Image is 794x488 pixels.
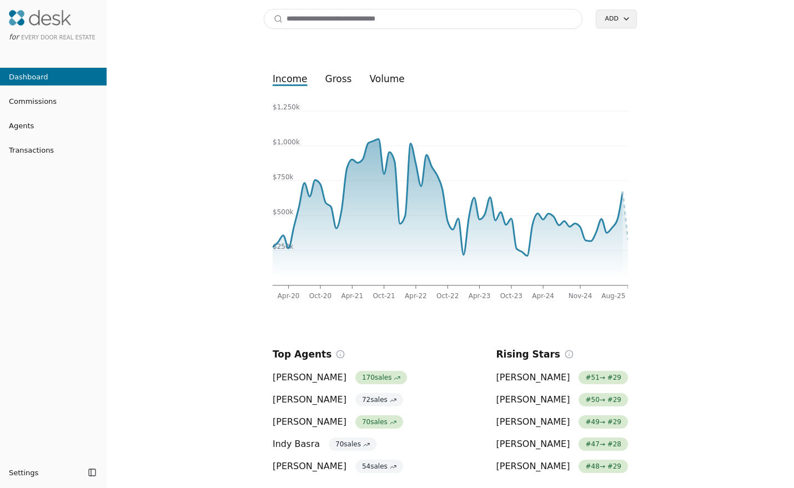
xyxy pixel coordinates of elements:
tspan: $250k [273,243,294,250]
tspan: Aug-25 [601,292,625,300]
span: 54 sales [355,460,403,473]
tspan: Apr-22 [405,292,427,300]
span: [PERSON_NAME] [273,393,346,406]
span: [PERSON_NAME] [496,415,570,429]
tspan: Oct-23 [500,292,522,300]
span: 170 sales [355,371,407,384]
span: # 51 → # 29 [579,371,628,384]
tspan: Apr-23 [469,292,491,300]
button: volume [360,69,413,89]
tspan: Apr-24 [532,292,554,300]
span: [PERSON_NAME] [273,415,346,429]
span: [PERSON_NAME] [496,393,570,406]
span: Every Door Real Estate [21,34,96,41]
span: Indy Basra [273,437,320,451]
span: 72 sales [355,393,403,406]
span: for [9,33,19,41]
span: # 48 → # 29 [579,460,628,473]
tspan: Oct-22 [436,292,459,300]
button: income [264,69,316,89]
span: [PERSON_NAME] [496,437,570,451]
tspan: Oct-21 [373,292,395,300]
h2: Rising Stars [496,346,560,362]
h2: Top Agents [273,346,331,362]
span: # 50 → # 29 [579,393,628,406]
span: Settings [9,467,38,479]
tspan: $1,250k [273,103,300,111]
tspan: Apr-21 [341,292,363,300]
span: # 49 → # 29 [579,415,628,429]
button: gross [316,69,361,89]
button: Add [596,9,637,28]
tspan: $750k [273,173,294,181]
tspan: Apr-20 [278,292,300,300]
span: [PERSON_NAME] [273,371,346,384]
span: 70 sales [329,437,376,451]
img: Desk [9,10,71,26]
span: # 47 → # 28 [579,437,628,451]
span: [PERSON_NAME] [496,371,570,384]
span: [PERSON_NAME] [496,460,570,473]
tspan: $1,000k [273,138,300,146]
button: Settings [4,464,84,481]
tspan: Nov-24 [569,292,592,300]
span: [PERSON_NAME] [273,460,346,473]
span: 70 sales [355,415,403,429]
tspan: Oct-20 [309,292,331,300]
tspan: $500k [273,208,294,216]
